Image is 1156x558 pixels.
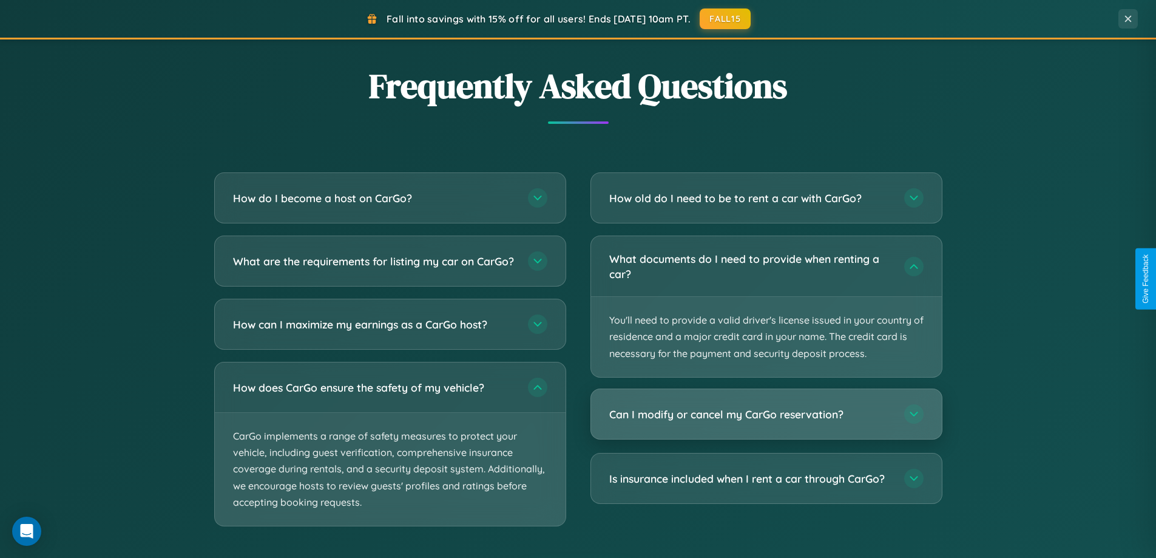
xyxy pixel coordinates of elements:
[1141,254,1150,304] div: Give Feedback
[609,407,892,422] h3: Can I modify or cancel my CarGo reservation?
[609,251,892,281] h3: What documents do I need to provide when renting a car?
[233,380,516,395] h3: How does CarGo ensure the safety of my vehicle?
[591,297,942,377] p: You'll need to provide a valid driver's license issued in your country of residence and a major c...
[214,63,942,109] h2: Frequently Asked Questions
[233,254,516,269] h3: What are the requirements for listing my car on CarGo?
[215,413,566,526] p: CarGo implements a range of safety measures to protect your vehicle, including guest verification...
[387,13,691,25] span: Fall into savings with 15% off for all users! Ends [DATE] 10am PT.
[609,191,892,206] h3: How old do I need to be to rent a car with CarGo?
[700,9,751,29] button: FALL15
[609,471,892,486] h3: Is insurance included when I rent a car through CarGo?
[233,317,516,332] h3: How can I maximize my earnings as a CarGo host?
[233,191,516,206] h3: How do I become a host on CarGo?
[12,517,41,546] div: Open Intercom Messenger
